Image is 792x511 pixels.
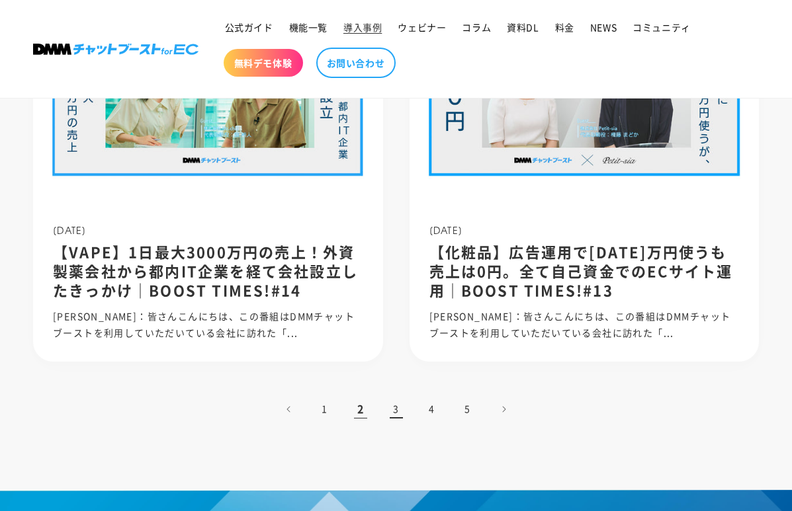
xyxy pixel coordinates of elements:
p: [PERSON_NAME]：皆さんこんにちは、この番組はDMMチャットブーストを利用していただいている会社に訪れた「... [53,308,363,341]
h2: 【化粧品】広告運用で[DATE]万円使うも売上は0円。全て自己資金でのECサイト運用｜BOOST TIMES!#13 [429,242,740,299]
a: 資料DL [499,13,547,41]
span: 料金 [555,21,574,33]
a: 公式ガイド [217,13,281,41]
p: [PERSON_NAME]：皆さんこんにちは、この番組はDMMチャットブーストを利用していただいている会社に訪れた「... [429,308,740,341]
span: 2ページ [346,395,375,424]
a: 4ページ [418,395,447,424]
a: コミュニティ [625,13,699,41]
h2: 【VAPE】1日最大3000万円の売上！外資製薬会社から都内IT企業を経て会社設立したきっかけ｜BOOST TIMES!#14 [53,242,363,299]
a: 3ページ [382,395,411,424]
img: 株式会社DMM Boost [33,44,198,55]
a: 前のページ [275,395,304,424]
span: お問い合わせ [327,57,385,69]
span: 公式ガイド [225,21,273,33]
span: NEWS [590,21,617,33]
a: 導入事例 [335,13,390,41]
span: 無料デモ体験 [234,57,292,69]
a: 次のページ [489,395,518,424]
a: 5ページ [453,395,482,424]
a: お問い合わせ [316,48,396,78]
span: コラム [462,21,491,33]
span: コミュニティ [633,21,691,33]
span: ウェビナー [398,21,446,33]
a: コラム [454,13,499,41]
a: 1ページ [310,395,339,424]
span: [DATE] [429,223,463,237]
a: 無料デモ体験 [224,49,303,77]
span: [DATE] [53,223,87,237]
a: 料金 [547,13,582,41]
a: 機能一覧 [281,13,335,41]
span: 資料DL [507,21,539,33]
span: 導入事例 [343,21,382,33]
span: 機能一覧 [289,21,328,33]
nav: ページネーション [33,395,759,424]
a: ウェビナー [390,13,454,41]
a: NEWS [582,13,625,41]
